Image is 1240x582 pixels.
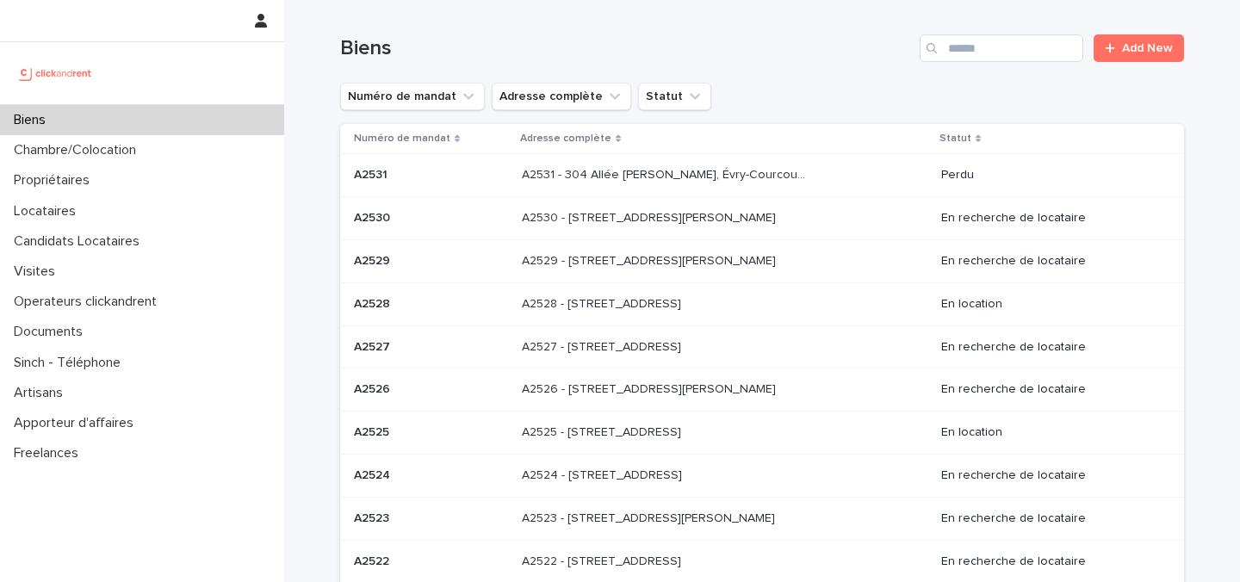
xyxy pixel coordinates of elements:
tr: A2529A2529 A2529 - [STREET_ADDRESS][PERSON_NAME]A2529 - [STREET_ADDRESS][PERSON_NAME] En recherch... [340,239,1184,282]
p: En recherche de locataire [941,468,1156,483]
a: Add New [1094,34,1184,62]
p: Freelances [7,445,92,461]
tr: A2528A2528 A2528 - [STREET_ADDRESS]A2528 - [STREET_ADDRESS] En location [340,282,1184,325]
input: Search [920,34,1083,62]
p: A2530 [354,207,394,226]
p: A2522 [354,551,393,569]
p: En recherche de locataire [941,211,1156,226]
p: En recherche de locataire [941,254,1156,269]
p: Apporteur d'affaires [7,415,147,431]
p: Propriétaires [7,172,103,189]
p: A2523 [354,508,393,526]
p: A2523 - 18 quai Alphonse Le Gallo, Boulogne-Billancourt 92100 [522,508,778,526]
p: Visites [7,263,69,280]
h1: Biens [340,36,913,61]
p: Statut [939,129,971,148]
p: A2526 [354,379,394,397]
span: Add New [1122,42,1173,54]
button: Adresse complète [492,83,631,110]
p: Numéro de mandat [354,129,450,148]
tr: A2524A2524 A2524 - [STREET_ADDRESS]A2524 - [STREET_ADDRESS] En recherche de locataire [340,454,1184,497]
p: En location [941,297,1156,312]
p: A2529 - 14 rue Honoré de Balzac, Garges-lès-Gonesse 95140 [522,251,779,269]
p: A2527 - [STREET_ADDRESS] [522,337,685,355]
p: En location [941,425,1156,440]
p: A2527 [354,337,394,355]
p: A2530 - [STREET_ADDRESS][PERSON_NAME] [522,207,779,226]
tr: A2525A2525 A2525 - [STREET_ADDRESS]A2525 - [STREET_ADDRESS] En location [340,412,1184,455]
p: En recherche de locataire [941,511,1156,526]
p: A2531 [354,164,391,183]
p: Biens [7,112,59,128]
p: En recherche de locataire [941,340,1156,355]
tr: A2531A2531 A2531 - 304 Allée [PERSON_NAME], Évry-Courcouronnes 91000A2531 - 304 Allée [PERSON_NAM... [340,154,1184,197]
img: UCB0brd3T0yccxBKYDjQ [14,56,97,90]
tr: A2527A2527 A2527 - [STREET_ADDRESS]A2527 - [STREET_ADDRESS] En recherche de locataire [340,325,1184,368]
p: A2526 - [STREET_ADDRESS][PERSON_NAME] [522,379,779,397]
p: En recherche de locataire [941,554,1156,569]
p: Operateurs clickandrent [7,294,170,310]
p: Documents [7,324,96,340]
p: A2525 [354,422,393,440]
p: Chambre/Colocation [7,142,150,158]
p: A2525 - [STREET_ADDRESS] [522,422,685,440]
p: A2522 - [STREET_ADDRESS] [522,551,685,569]
p: A2529 [354,251,394,269]
button: Numéro de mandat [340,83,485,110]
p: A2528 - [STREET_ADDRESS] [522,294,685,312]
p: Artisans [7,385,77,401]
p: A2531 - 304 Allée Pablo Neruda, Évry-Courcouronnes 91000 [522,164,812,183]
button: Statut [638,83,711,110]
tr: A2523A2523 A2523 - [STREET_ADDRESS][PERSON_NAME]A2523 - [STREET_ADDRESS][PERSON_NAME] En recherch... [340,497,1184,540]
p: A2524 - [STREET_ADDRESS] [522,465,685,483]
p: Adresse complète [520,129,611,148]
p: Sinch - Téléphone [7,355,134,371]
p: A2524 [354,465,394,483]
p: En recherche de locataire [941,382,1156,397]
p: Locataires [7,203,90,220]
p: Perdu [941,168,1156,183]
tr: A2530A2530 A2530 - [STREET_ADDRESS][PERSON_NAME]A2530 - [STREET_ADDRESS][PERSON_NAME] En recherch... [340,197,1184,240]
p: Candidats Locataires [7,233,153,250]
p: A2528 [354,294,394,312]
tr: A2526A2526 A2526 - [STREET_ADDRESS][PERSON_NAME]A2526 - [STREET_ADDRESS][PERSON_NAME] En recherch... [340,368,1184,412]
